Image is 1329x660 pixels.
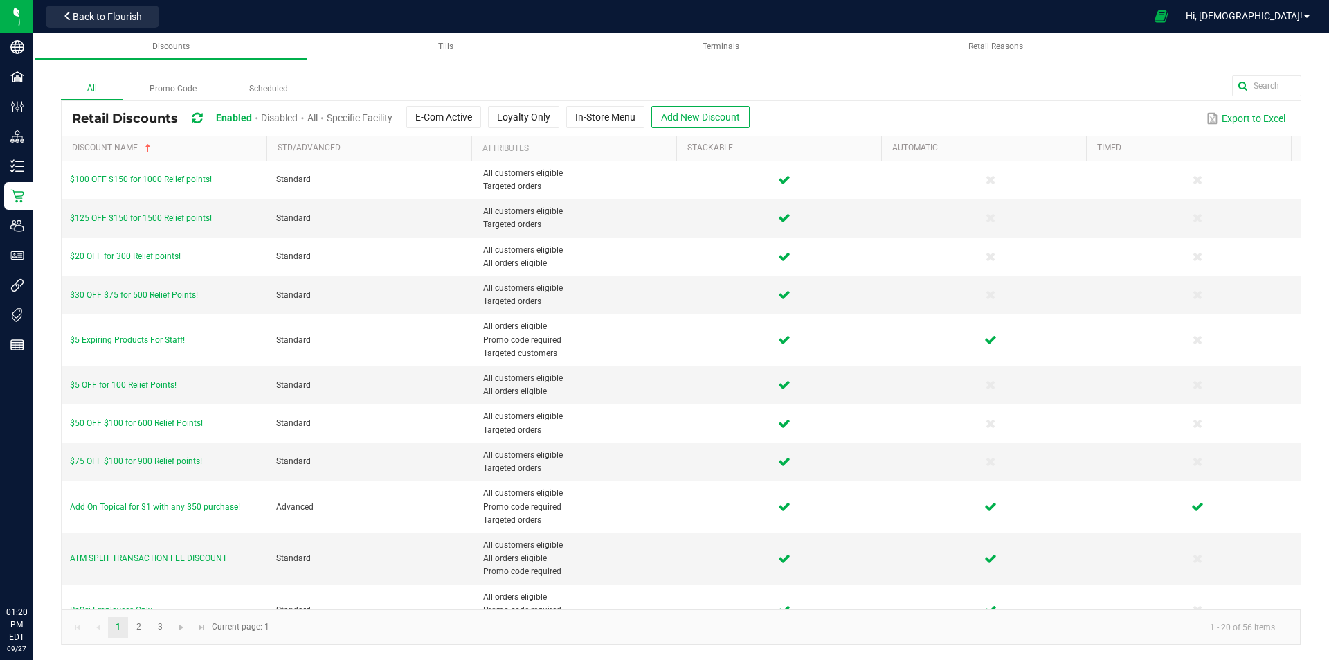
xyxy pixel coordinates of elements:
span: Specific Facility [327,112,392,123]
span: $20 OFF for 300 Relief points! [70,251,181,261]
a: Page 3 [150,617,170,638]
span: Standard [276,553,311,563]
span: Hi, [DEMOGRAPHIC_DATA]! [1186,10,1303,21]
span: Standard [276,251,311,261]
label: Scheduled [223,78,314,100]
span: Standard [276,290,311,300]
span: Promo code required [483,334,673,347]
span: Disabled [261,112,298,123]
label: All [61,78,123,100]
span: Standard [276,175,311,184]
span: Sortable [143,143,154,154]
span: All orders eligible [483,385,673,398]
span: Targeted orders [483,424,673,437]
span: Standard [276,456,311,466]
inline-svg: Users [10,219,24,233]
p: 09/27 [6,643,27,654]
span: Enabled [216,112,252,123]
span: Promo code required [483,501,673,514]
span: All customers eligible [483,539,673,552]
span: Add New Discount [661,112,740,123]
span: All customers eligible [483,244,673,257]
span: All customers eligible [483,372,673,385]
span: Open Ecommerce Menu [1146,3,1177,30]
inline-svg: Company [10,40,24,54]
span: All customers eligible [483,487,673,500]
span: All customers eligible [483,449,673,462]
a: Std/AdvancedSortable [278,143,466,154]
a: Go to the next page [172,617,192,638]
inline-svg: Tags [10,308,24,322]
span: Targeted orders [483,180,673,193]
a: Page 2 [129,617,149,638]
a: Discount NameSortable [72,143,261,154]
span: All customers eligible [483,410,673,423]
span: Go to the last page [196,622,207,633]
span: $100 OFF $150 for 1000 Relief points! [70,175,212,184]
span: All orders eligible [483,591,673,604]
div: Retail Discounts [72,106,760,132]
a: Go to the last page [192,617,212,638]
th: Attributes [471,136,676,161]
inline-svg: Facilities [10,70,24,84]
span: $75 OFF $100 for 900 Relief points! [70,456,202,466]
span: $30 OFF $75 for 500 Relief Points! [70,290,198,300]
span: All [307,112,318,123]
kendo-pager: Current page: 1 [62,609,1301,645]
button: Export to Excel [1203,107,1289,130]
span: $5 OFF for 100 Relief Points! [70,380,177,390]
span: Targeted orders [483,514,673,527]
iframe: Resource center [14,549,55,591]
label: Promo Code [123,78,223,100]
span: Targeted orders [483,462,673,475]
inline-svg: Retail [10,189,24,203]
span: Standard [276,335,311,345]
kendo-pager-info: 1 - 20 of 56 items [278,616,1286,639]
span: Standard [276,380,311,390]
a: TimedSortable [1097,143,1285,154]
inline-svg: Inventory [10,159,24,173]
button: In-Store Menu [566,106,644,128]
inline-svg: Integrations [10,278,24,292]
span: Tills [438,42,453,51]
button: Add New Discount [651,106,750,128]
p: 01:20 PM EDT [6,606,27,643]
span: BoSci Employees Only [70,605,152,615]
span: Terminals [703,42,739,51]
span: $5 Expiring Products For Staff! [70,335,185,345]
button: Loyalty Only [488,106,559,128]
span: Promo code required [483,565,673,578]
span: $125 OFF $150 for 1500 Relief points! [70,213,212,223]
span: All orders eligible [483,320,673,333]
inline-svg: Reports [10,338,24,352]
span: $50 OFF $100 for 600 Relief Points! [70,418,203,428]
span: Retail Reasons [968,42,1023,51]
inline-svg: User Roles [10,249,24,262]
span: Add On Topical for $1 with any $50 purchase! [70,502,240,512]
span: All customers eligible [483,282,673,295]
span: Targeted orders [483,218,673,231]
inline-svg: Distribution [10,130,24,143]
span: All orders eligible [483,552,673,565]
span: Targeted orders [483,295,673,308]
span: Promo code required [483,604,673,617]
button: Back to Flourish [46,6,159,28]
span: Standard [276,213,311,223]
span: All customers eligible [483,205,673,218]
span: Standard [276,605,311,615]
span: Targeted customers [483,347,673,360]
button: E-Com Active [406,106,481,128]
span: Standard [276,418,311,428]
span: Go to the next page [176,622,187,633]
inline-svg: Configuration [10,100,24,114]
a: AutomaticSortable [892,143,1081,154]
span: Discounts [152,42,190,51]
span: All customers eligible [483,167,673,180]
a: StackableSortable [687,143,876,154]
span: Advanced [276,502,314,512]
input: Search [1232,75,1301,96]
span: All orders eligible [483,257,673,270]
a: Page 1 [108,617,128,638]
span: Back to Flourish [73,11,142,22]
span: ATM SPLIT TRANSACTION FEE DISCOUNT [70,553,227,563]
